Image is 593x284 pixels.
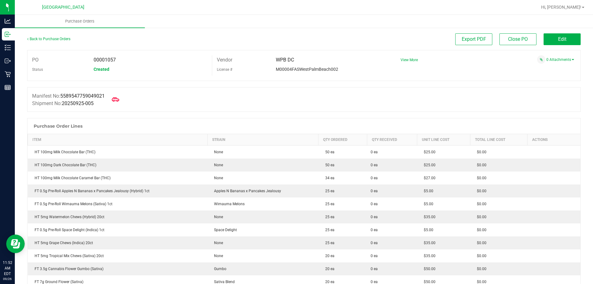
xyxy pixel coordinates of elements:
span: Space Delight [211,228,237,232]
div: HT 5mg Tropical Mix Chews (Sativa) 20ct [32,253,204,259]
span: 0 ea [371,227,378,233]
button: Close PO [499,33,536,45]
div: HT 5mg Watermelon Chews (Hybrid) 20ct [32,214,204,220]
span: None [211,163,223,167]
span: 50 ea [322,150,334,154]
iframe: Resource center [6,235,25,253]
label: Vendor [217,55,232,65]
span: None [211,241,223,245]
span: $50.00 [421,280,435,284]
div: FT 0.5g Pre-Roll Wimauma Melons (Sativa) 1ct [32,201,204,207]
span: 34 ea [322,176,334,180]
span: 00001057 [94,57,116,63]
span: $0.00 [474,176,486,180]
span: $0.00 [474,202,486,206]
h1: Purchase Order Lines [34,124,82,129]
p: 09/26 [3,277,12,281]
span: Mark as Arrived [109,93,122,106]
th: Strain [207,134,318,146]
span: $35.00 [421,215,435,219]
p: 11:52 AM EDT [3,260,12,277]
inline-svg: Reports [5,84,11,91]
button: Edit [544,33,581,45]
span: $0.00 [474,189,486,193]
th: Actions [527,134,580,146]
label: Manifest No: [32,92,105,100]
span: Export PDF [462,36,486,42]
span: 0 ea [371,149,378,155]
th: Qty Received [367,134,417,146]
label: Status [32,65,43,74]
span: 0 ea [371,253,378,259]
span: Sativa Blend [211,280,235,284]
span: M00004FASWestPalmBeach002 [276,67,338,72]
inline-svg: Retail [5,71,11,77]
a: 0 Attachments [546,57,574,62]
span: $0.00 [474,280,486,284]
span: $25.00 [421,163,435,167]
span: $0.00 [474,163,486,167]
span: Created [94,67,109,72]
span: 0 ea [371,240,378,246]
label: PO [32,55,39,65]
span: 0 ea [371,162,378,168]
span: WPB DC [276,57,294,63]
span: 25 ea [322,241,334,245]
span: Close PO [508,36,528,42]
th: Total Line Cost [470,134,527,146]
th: Qty Ordered [318,134,367,146]
inline-svg: Outbound [5,58,11,64]
span: $25.00 [421,150,435,154]
inline-svg: Inventory [5,45,11,51]
span: 25 ea [322,215,334,219]
span: $5.00 [421,189,433,193]
th: Item [28,134,208,146]
span: 0 ea [371,175,378,181]
span: $35.00 [421,241,435,245]
span: 5589547759049021 [60,93,105,99]
inline-svg: Analytics [5,18,11,24]
div: FT 3.5g Cannabis Flower Gumbo (Sativa) [32,266,204,272]
span: $27.00 [421,176,435,180]
span: 20 ea [322,280,334,284]
div: HT 100mg Milk Chocolate Caramel Bar (THC) [32,175,204,181]
div: HT 100mg Milk Chocolate Bar (THC) [32,149,204,155]
label: Shipment No: [32,100,94,107]
div: FT 0.5g Pre-Roll Apples N Bananas x Pancakes Jealousy (Hybrid) 1ct [32,188,204,194]
span: $50.00 [421,267,435,271]
span: Apples N Bananas x Pancakes Jealousy [211,189,281,193]
span: $35.00 [421,254,435,258]
a: View More [401,58,418,62]
span: Wimauma Melons [211,202,245,206]
span: Gumbo [211,267,226,271]
span: Purchase Orders [57,19,103,24]
span: None [211,150,223,154]
span: $0.00 [474,241,486,245]
span: 0 ea [371,188,378,194]
span: 0 ea [371,214,378,220]
a: Back to Purchase Orders [27,37,70,41]
div: HT 100mg Dark Chocolate Bar (THC) [32,162,204,168]
div: HT 5mg Grape Chews (Indica) 20ct [32,240,204,246]
span: 20 ea [322,267,334,271]
span: 50 ea [322,163,334,167]
span: None [211,254,223,258]
span: $0.00 [474,267,486,271]
span: 0 ea [371,266,378,272]
span: 0 ea [371,201,378,207]
label: License # [217,65,232,74]
span: 20 ea [322,254,334,258]
span: $0.00 [474,150,486,154]
span: 25 ea [322,189,334,193]
span: $0.00 [474,254,486,258]
button: Export PDF [455,33,492,45]
span: Attach a document [537,55,545,64]
span: None [211,176,223,180]
a: Purchase Orders [15,15,145,28]
div: FT 0.5g Pre-Roll Space Delight (Indica) 1ct [32,227,204,233]
span: 25 ea [322,228,334,232]
span: Edit [558,36,566,42]
span: $0.00 [474,228,486,232]
span: [GEOGRAPHIC_DATA] [42,5,84,10]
